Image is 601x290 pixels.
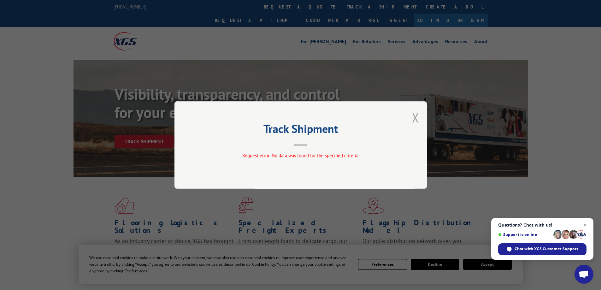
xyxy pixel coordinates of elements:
h2: Track Shipment [206,124,395,136]
span: Questions? Chat with us! [498,222,586,228]
span: Close chat [581,221,589,229]
div: Chat with XGS Customer Support [498,243,586,255]
span: Support is online [498,232,551,237]
div: Open chat [574,265,593,284]
span: Chat with XGS Customer Support [515,246,578,252]
button: Close modal [412,109,419,126]
span: Request error: No data was found for the specified criteria. [242,152,359,158]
